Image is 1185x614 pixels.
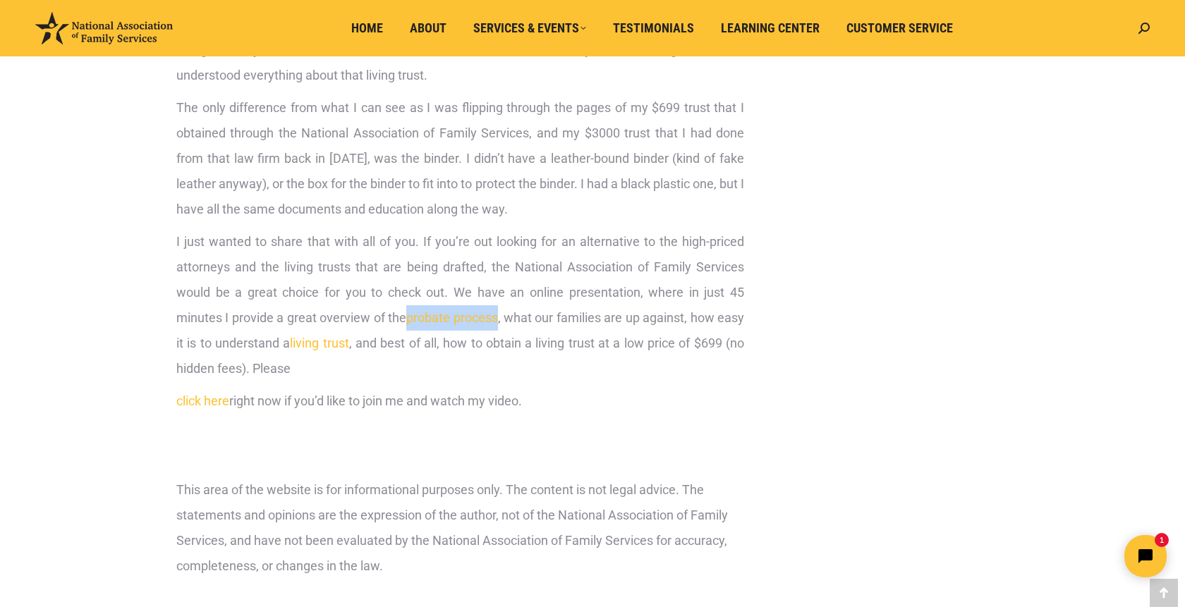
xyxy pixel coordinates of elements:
[613,20,694,36] span: Testimonials
[229,393,522,408] span: right now if you’d like to join me and watch my video.
[35,12,173,44] img: National Association of Family Services
[711,15,829,42] a: Learning Center
[176,234,744,376] span: I just wanted to share that with all of you. If you’re out looking for an alternative to the high...
[176,477,744,579] div: This area of the website is for informational purposes only. The content is not legal advice. The...
[341,15,393,42] a: Home
[290,336,348,350] a: living trust
[936,523,1179,589] iframe: Tidio Chat
[837,15,963,42] a: Customer Service
[400,15,456,42] a: About
[351,20,383,36] span: Home
[176,100,744,216] span: The only difference from what I can see as I was flipping through the pages of my $699 trust that...
[176,393,229,408] a: click here
[406,310,497,325] a: probate process
[846,20,953,36] span: Customer Service
[721,20,820,36] span: Learning Center
[473,20,586,36] span: Services & Events
[603,15,704,42] a: Testimonials
[410,20,446,36] span: About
